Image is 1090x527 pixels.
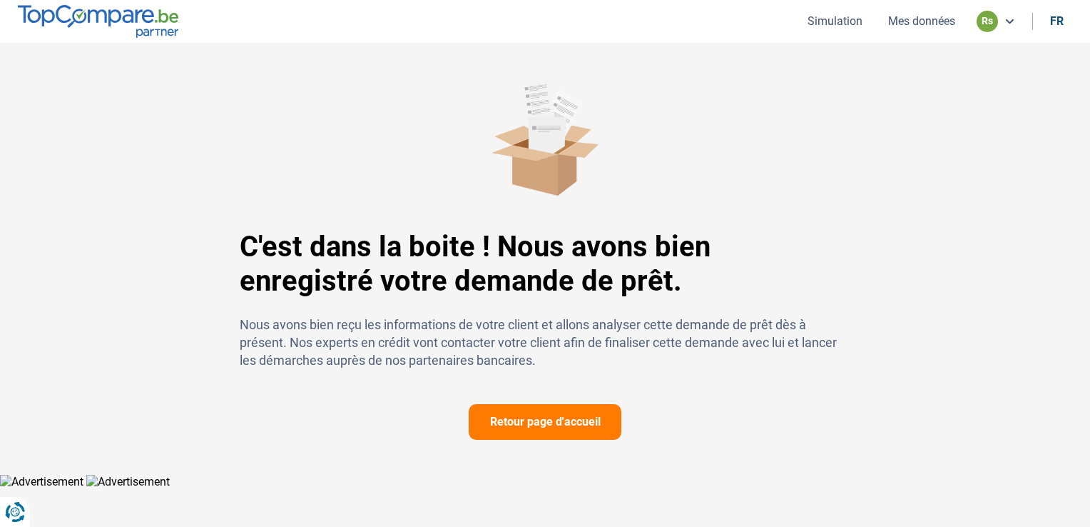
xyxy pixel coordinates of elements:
[803,14,867,29] button: Simulation
[18,5,178,37] img: TopCompare.be
[469,404,621,440] button: Retour page d'accueil
[977,11,998,32] div: rs
[491,77,599,196] img: C'est dans la boite ! Nous avons bien enregistré votre demande de prêt.
[240,230,850,298] h1: C'est dans la boite ! Nous avons bien enregistré votre demande de prêt.
[240,316,850,370] p: Nous avons bien reçu les informations de votre client et allons analyser cette demande de prêt dè...
[1050,14,1064,28] div: fr
[884,14,959,29] button: Mes données
[86,475,170,488] img: Advertisement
